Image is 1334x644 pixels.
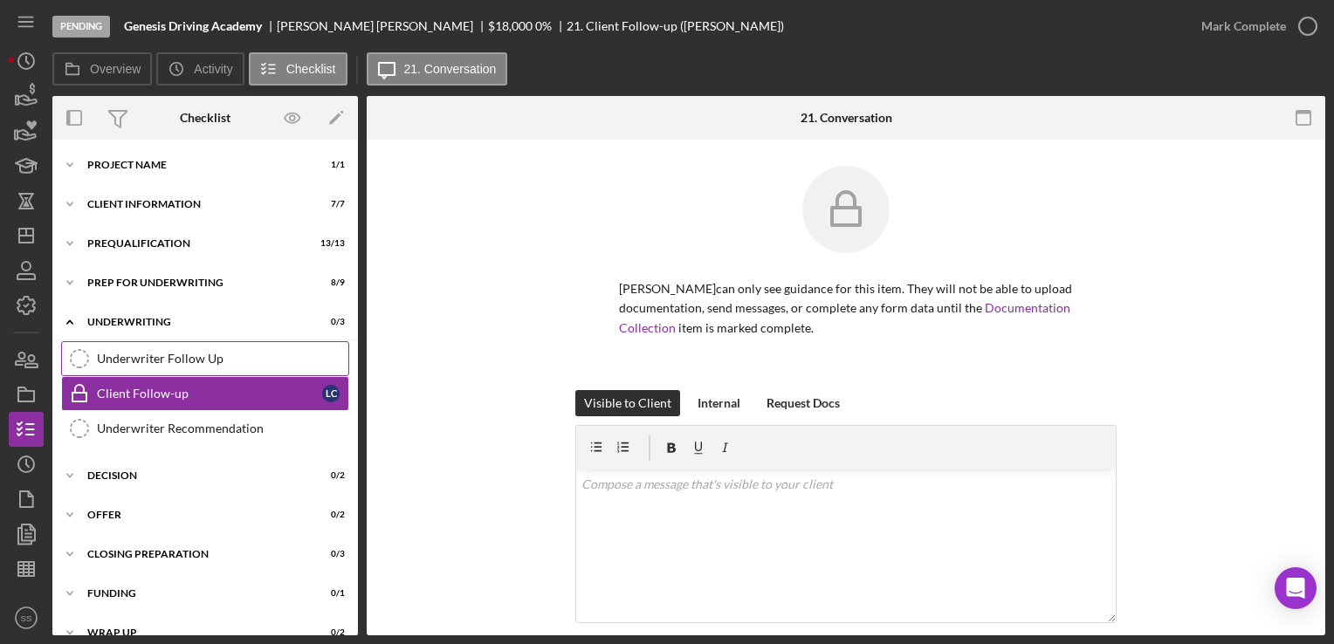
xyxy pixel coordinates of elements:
div: 7 / 7 [313,199,345,209]
div: Underwriting [87,317,301,327]
label: 21. Conversation [404,62,497,76]
div: Closing Preparation [87,549,301,559]
button: SS [9,600,44,635]
div: Underwriter Recommendation [97,421,348,435]
div: Visible to Client [584,390,671,416]
div: 1 / 1 [313,160,345,170]
button: Internal [689,390,749,416]
div: Funding [87,588,301,599]
div: 0 / 2 [313,510,345,520]
a: Underwriter Follow Up [61,341,349,376]
div: Mark Complete [1201,9,1286,44]
div: 0 / 2 [313,627,345,638]
div: Client Information [87,199,301,209]
div: 21. Conversation [801,111,892,125]
button: Overview [52,52,152,86]
text: SS [21,613,32,623]
div: Wrap Up [87,627,301,638]
div: Open Intercom Messenger [1275,567,1317,609]
div: 0 / 3 [313,317,345,327]
div: Underwriter Follow Up [97,352,348,366]
button: Request Docs [758,390,849,416]
div: Checklist [180,111,230,125]
div: 0 / 2 [313,470,345,481]
span: $18,000 [488,18,533,33]
div: Prep for Underwriting [87,277,301,288]
div: Project Name [87,160,301,170]
div: 0 / 1 [313,588,345,599]
button: 21. Conversation [367,52,508,86]
div: 0 % [535,19,552,33]
button: Visible to Client [575,390,680,416]
label: Activity [194,62,232,76]
p: [PERSON_NAME] can only see guidance for this item. They will not be able to upload documentation,... [619,279,1073,338]
a: Documentation Collection [619,300,1070,334]
div: 0 / 3 [313,549,345,559]
div: Prequalification [87,238,301,249]
div: 13 / 13 [313,238,345,249]
button: Checklist [249,52,347,86]
div: Request Docs [767,390,840,416]
div: Decision [87,470,301,481]
label: Overview [90,62,141,76]
div: Internal [698,390,740,416]
button: Activity [156,52,244,86]
div: Client Follow-up [97,387,322,401]
div: 21. Client Follow-up ([PERSON_NAME]) [567,19,784,33]
div: L C [322,385,340,402]
div: 8 / 9 [313,277,345,288]
div: Pending [52,16,110,38]
a: Underwriter Recommendation [61,411,349,446]
div: [PERSON_NAME] [PERSON_NAME] [277,19,488,33]
a: Client Follow-upLC [61,376,349,411]
button: Mark Complete [1184,9,1325,44]
label: Checklist [286,62,336,76]
div: Offer [87,510,301,520]
b: Genesis Driving Academy [124,19,262,33]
